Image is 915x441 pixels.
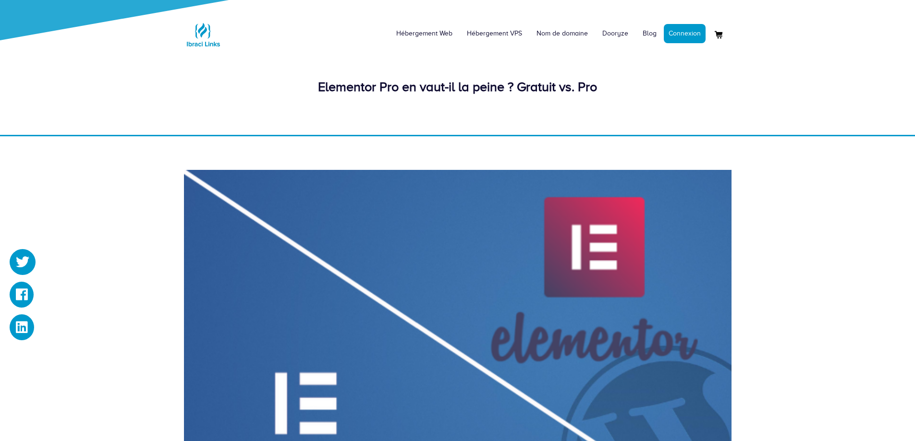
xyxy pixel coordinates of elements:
[529,19,595,48] a: Nom de domaine
[664,24,706,43] a: Connexion
[635,19,664,48] a: Blog
[460,19,529,48] a: Hébergement VPS
[595,19,635,48] a: Dooryze
[184,15,222,54] img: Logo Ibraci Links
[389,19,460,48] a: Hébergement Web
[184,78,732,96] div: Elementor Pro en vaut-il la peine ? Gratuit vs. Pro
[184,7,222,54] a: Logo Ibraci Links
